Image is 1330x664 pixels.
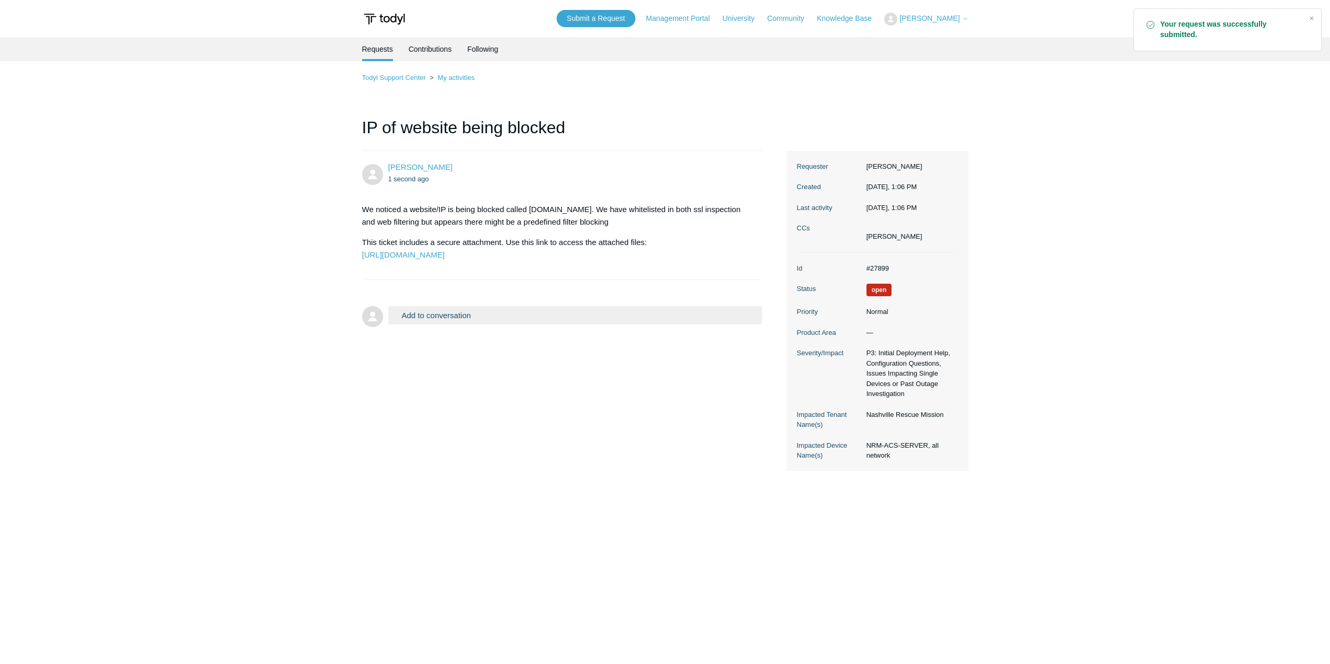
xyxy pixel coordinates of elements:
a: Todyl Support Center [362,74,426,81]
time: 09/03/2025, 13:06 [866,183,917,191]
a: Submit a Request [557,10,635,27]
span: We are working on a response for you [866,284,892,296]
time: 09/03/2025, 13:06 [866,204,917,212]
p: We noticed a website/IP is being blocked called [DOMAIN_NAME]. We have whitelisted in both ssl in... [362,203,752,228]
li: Requests [362,37,393,61]
p: This ticket includes a secure attachment. Use this link to access the attached files: [362,236,752,261]
dt: Requester [797,161,861,172]
dt: CCs [797,223,861,234]
a: University [722,13,765,24]
li: Todyl Support Center [362,74,428,81]
a: My activities [437,74,475,81]
dd: #27899 [861,263,958,274]
a: Following [467,37,498,61]
dd: — [861,328,958,338]
span: Juan Delgado [388,162,453,171]
dt: Last activity [797,203,861,213]
dd: [PERSON_NAME] [861,161,958,172]
a: [PERSON_NAME] [388,162,453,171]
dt: Priority [797,307,861,317]
a: Community [767,13,815,24]
a: Knowledge Base [817,13,882,24]
strong: Your request was successfully submitted. [1160,19,1300,40]
dt: Severity/Impact [797,348,861,358]
dt: Product Area [797,328,861,338]
dt: Status [797,284,861,294]
dd: Nashville Rescue Mission [861,410,958,420]
dt: Impacted Device Name(s) [797,440,861,461]
li: Juan Delgado [866,231,922,242]
img: Todyl Support Center Help Center home page [362,9,407,29]
dd: P3: Initial Deployment Help, Configuration Questions, Issues Impacting Single Devices or Past Out... [861,348,958,399]
li: My activities [427,74,475,81]
button: [PERSON_NAME] [884,13,968,26]
dd: Normal [861,307,958,317]
dd: NRM-ACS-SERVER, all network [861,440,958,461]
a: [URL][DOMAIN_NAME] [362,250,445,259]
a: Management Portal [646,13,720,24]
button: Add to conversation [388,306,762,324]
h1: IP of website being blocked [362,115,762,151]
time: 09/03/2025, 13:06 [388,175,429,183]
span: [PERSON_NAME] [899,14,959,22]
dt: Id [797,263,861,274]
div: Close [1304,11,1319,26]
dt: Created [797,182,861,192]
a: Contributions [409,37,452,61]
dt: Impacted Tenant Name(s) [797,410,861,430]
